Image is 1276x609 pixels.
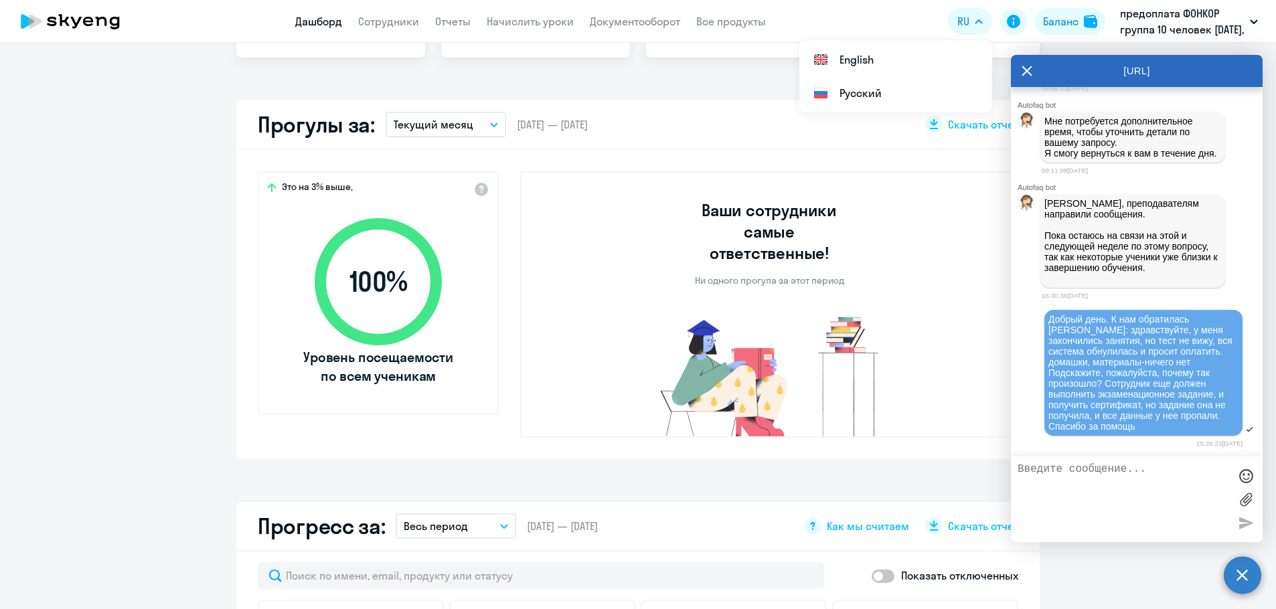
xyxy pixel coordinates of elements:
[1120,5,1245,37] p: предоплата ФОНКОР группа 10 человек [DATE], Ф.О.Н., ООО
[1018,112,1035,132] img: bot avatar
[396,513,516,539] button: Весь период
[301,266,455,298] span: 100 %
[695,274,844,286] p: Ни одного прогула за этот период
[435,15,471,28] a: Отчеты
[827,519,909,533] span: Как мы считаем
[948,117,1018,132] span: Скачать отчет
[1044,116,1221,159] p: Мне потребуется дополнительное время, чтобы уточнить детали по вашему запросу. Я смогу вернуться ...
[1018,183,1263,191] div: Autofaq bot
[1236,489,1256,509] label: Лимит 10 файлов
[358,15,419,28] a: Сотрудники
[948,8,992,35] button: RU
[1084,15,1097,28] img: balance
[404,518,468,534] p: Весь период
[282,181,353,197] span: Это на 3% выше,
[1044,198,1221,284] p: [PERSON_NAME], преподавателям направили сообщения. Пока остаюсь на связи на этой и следующей неде...
[258,513,385,539] h2: Прогресс за:
[696,15,766,28] a: Все продукты
[635,313,904,436] img: no-truants
[1042,167,1088,174] time: 09:11:08[DATE]
[1018,101,1263,109] div: Autofaq bot
[948,519,1018,533] span: Скачать отчет
[799,40,992,112] ul: RU
[1018,195,1035,214] img: bot avatar
[813,52,829,68] img: English
[590,15,680,28] a: Документооборот
[258,111,375,138] h2: Прогулы за:
[1035,8,1105,35] button: Балансbalance
[301,348,455,385] span: Уровень посещаемости по всем ученикам
[813,85,829,101] img: Русский
[527,519,598,533] span: [DATE] — [DATE]
[684,199,856,264] h3: Ваши сотрудники самые ответственные!
[394,116,473,133] p: Текущий месяц
[517,117,588,132] span: [DATE] — [DATE]
[258,562,824,589] input: Поиск по имени, email, продукту или статусу
[1113,5,1265,37] button: предоплата ФОНКОР группа 10 человек [DATE], Ф.О.Н., ООО
[1043,13,1079,29] div: Баланс
[1042,292,1088,299] time: 16:30:36[DATE]
[386,112,506,137] button: Текущий месяц
[1196,440,1243,447] time: 15:26:23[DATE]
[901,568,1018,584] p: Показать отключенных
[295,15,342,28] a: Дашборд
[487,15,574,28] a: Начислить уроки
[957,13,969,29] span: RU
[1048,314,1234,432] span: Добрый день. К нам обратилась [PERSON_NAME]: здравствуйте, у меня закончились занятия, но тест не...
[1042,84,1088,92] time: 09:06:13[DATE]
